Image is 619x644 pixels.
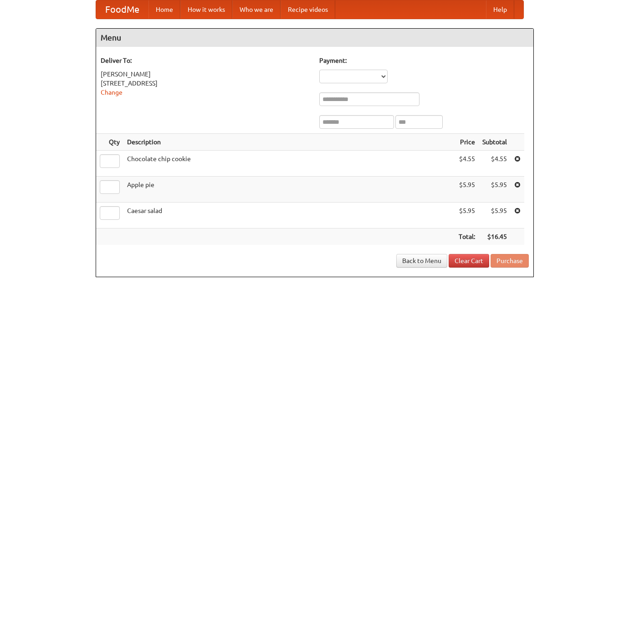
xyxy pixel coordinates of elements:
[455,134,479,151] th: Price
[96,29,533,47] h4: Menu
[148,0,180,19] a: Home
[123,177,455,203] td: Apple pie
[455,177,479,203] td: $5.95
[232,0,281,19] a: Who we are
[455,228,479,245] th: Total:
[101,56,310,65] h5: Deliver To:
[479,177,511,203] td: $5.95
[449,254,489,268] a: Clear Cart
[455,203,479,228] td: $5.95
[479,203,511,228] td: $5.95
[479,134,511,151] th: Subtotal
[455,151,479,177] td: $4.55
[486,0,514,19] a: Help
[180,0,232,19] a: How it works
[96,0,148,19] a: FoodMe
[123,203,455,228] td: Caesar salad
[101,89,123,96] a: Change
[123,134,455,151] th: Description
[479,151,511,177] td: $4.55
[101,70,310,79] div: [PERSON_NAME]
[281,0,335,19] a: Recipe videos
[101,79,310,88] div: [STREET_ADDRESS]
[319,56,529,65] h5: Payment:
[123,151,455,177] td: Chocolate chip cookie
[96,134,123,151] th: Qty
[491,254,529,268] button: Purchase
[479,228,511,245] th: $16.45
[396,254,447,268] a: Back to Menu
